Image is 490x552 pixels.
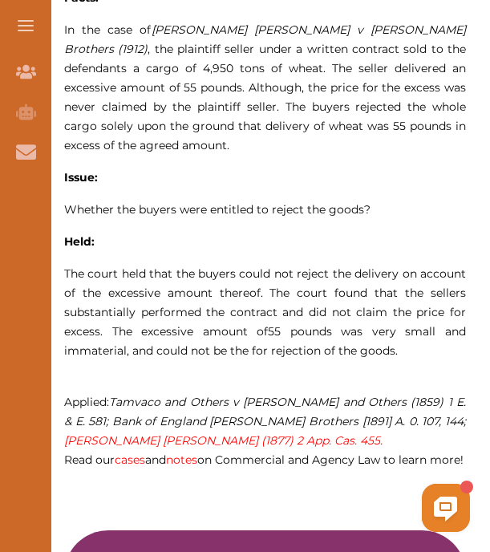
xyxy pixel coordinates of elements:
[64,395,466,448] span: Applied:
[64,202,371,217] span: Whether the buyers were entitled to reject the goods?
[166,453,197,467] a: notes
[64,22,466,56] span: [PERSON_NAME] [PERSON_NAME] v [PERSON_NAME] Brothers (1912)
[64,234,95,249] strong: Held:
[105,480,474,536] iframe: HelpCrunch
[64,170,98,185] strong: Issue:
[115,453,145,467] a: cases
[64,433,383,448] a: [PERSON_NAME] [PERSON_NAME] (1877) 2 App. Cas. 455.
[64,266,466,339] span: The court held that the buyers could not reject the delivery on account of the excessive amount t...
[64,395,466,448] em: Tamvaco and Others v [PERSON_NAME] and Others (1859) 1 E. & E. 581; Bank of England [PERSON_NAME]...
[64,22,466,152] span: In the case of , the plaintiff seller under a written contract sold to the defendants a cargo of ...
[64,453,464,467] span: Read our and on Commercial and Agency Law to learn more!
